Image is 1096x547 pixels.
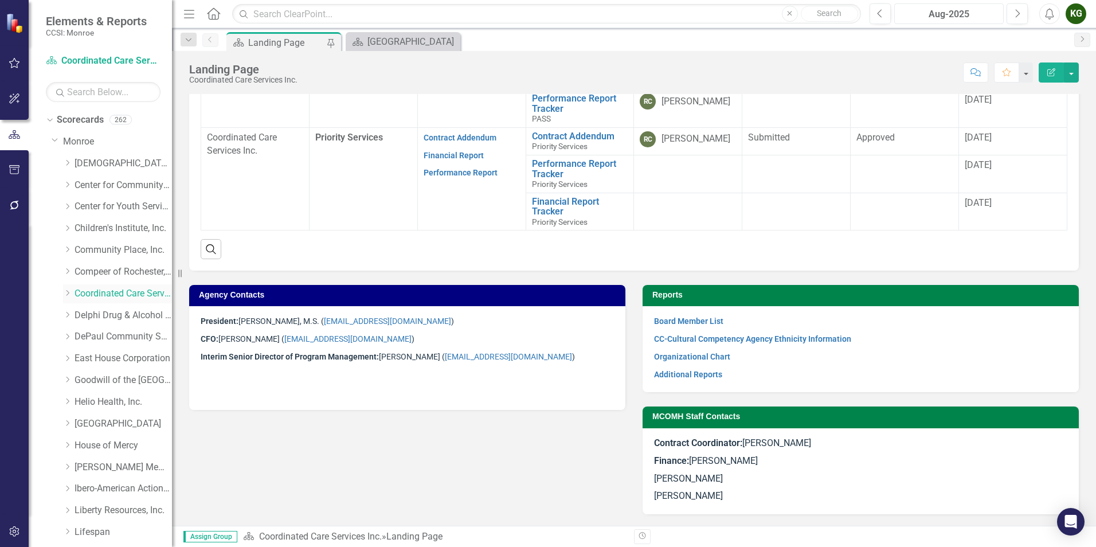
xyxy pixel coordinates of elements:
[284,334,412,343] a: [EMAIL_ADDRESS][DOMAIN_NAME]
[965,197,992,208] span: [DATE]
[189,63,298,76] div: Landing Page
[965,132,992,143] span: [DATE]
[417,127,526,230] td: Double-Click to Edit
[654,437,742,448] strong: Contract Coordinator:
[661,132,730,146] div: [PERSON_NAME]
[201,352,575,361] span: [PERSON_NAME] ( )
[75,222,172,235] a: Children's Institute, Inc.
[201,317,238,326] strong: President:
[75,504,172,517] a: Liberty Resources, Inc.
[1057,508,1085,536] div: Open Intercom Messenger
[532,142,588,151] span: Priority Services
[46,54,161,68] a: Coordinated Care Services Inc.
[640,93,656,110] div: RC
[243,530,625,544] div: »
[445,352,572,361] a: [EMAIL_ADDRESS][DOMAIN_NAME]
[634,89,742,127] td: Double-Click to Edit
[532,93,628,114] a: Performance Report Tracker
[526,155,634,193] td: Double-Click to Edit Right Click for Context Menu
[654,455,689,466] strong: Finance:
[526,89,634,127] td: Double-Click to Edit Right Click for Context Menu
[75,309,172,322] a: Delphi Drug & Alcohol Council
[46,82,161,102] input: Search Below...
[75,244,172,257] a: Community Place, Inc.
[532,179,588,189] span: Priority Services
[959,89,1067,127] td: Double-Click to Edit
[526,127,634,155] td: Double-Click to Edit Right Click for Context Menu
[75,482,172,495] a: Ibero-American Action League, Inc.
[965,94,992,105] span: [DATE]
[315,132,383,143] span: Priority Services
[532,217,588,226] span: Priority Services
[856,132,895,143] span: Approved
[367,34,457,49] div: [GEOGRAPHIC_DATA]
[898,7,1000,21] div: Aug-2025
[817,9,841,18] span: Search
[532,131,628,142] a: Contract Addendum
[75,287,172,300] a: Coordinated Care Services Inc.
[349,34,457,49] a: [GEOGRAPHIC_DATA]
[46,28,147,37] small: CCSI: Monroe
[201,334,412,343] span: [PERSON_NAME] (
[75,330,172,343] a: DePaul Community Services, lnc.
[652,291,1073,299] h3: Reports
[75,200,172,213] a: Center for Youth Services, Inc.
[199,291,620,299] h3: Agency Contacts
[851,89,959,127] td: Double-Click to Edit
[324,317,451,326] a: [EMAIL_ADDRESS][DOMAIN_NAME]
[75,352,172,365] a: East House Corporation
[742,193,851,230] td: Double-Click to Edit
[259,531,382,542] a: Coordinated Care Services Inc.
[201,127,310,230] td: Double-Click to Edit
[640,131,656,147] div: RC
[1066,3,1086,24] button: KG
[654,470,1067,488] p: [PERSON_NAME]
[742,155,851,193] td: Double-Click to Edit
[532,197,628,217] a: Financial Report Tracker
[75,179,172,192] a: Center for Community Alternatives
[851,127,959,155] td: Double-Click to Edit
[959,193,1067,230] td: Double-Click to Edit
[654,487,1067,503] p: [PERSON_NAME]
[851,193,959,230] td: Double-Click to Edit
[634,155,742,193] td: Double-Click to Edit
[63,135,172,149] a: Monroe
[748,132,790,143] span: Submitted
[183,531,237,542] span: Assign Group
[75,157,172,170] a: [DEMOGRAPHIC_DATA] Charities Family & Community Services
[75,461,172,474] a: [PERSON_NAME] Memorial Institute, Inc.
[201,317,454,326] span: [PERSON_NAME], M.S. ( )
[742,89,851,127] td: Double-Click to Edit
[654,352,730,361] a: Organizational Chart
[412,334,414,343] span: )
[201,352,379,361] strong: Interim Senior Director of Program Management:
[654,452,1067,470] p: [PERSON_NAME]
[661,95,730,108] div: [PERSON_NAME]
[801,6,858,22] button: Search
[424,168,498,177] a: Performance Report
[46,14,147,28] span: Elements & Reports
[424,151,484,160] a: Financial Report
[959,127,1067,155] td: Double-Click to Edit
[189,76,298,84] div: Coordinated Care Services Inc.
[75,526,172,539] a: Lifespan
[424,133,496,142] a: Contract Addendum
[654,317,723,326] a: Board Member List
[742,127,851,155] td: Double-Click to Edit
[75,417,172,431] a: [GEOGRAPHIC_DATA]
[6,13,26,33] img: ClearPoint Strategy
[654,437,811,448] span: [PERSON_NAME]
[75,396,172,409] a: Helio Health, Inc.
[207,131,303,158] p: Coordinated Care Services Inc.
[634,193,742,230] td: Double-Click to Edit
[532,114,551,123] span: PASS
[652,412,1073,421] h3: MCOMH Staff Contacts
[232,4,861,24] input: Search ClearPoint...
[248,36,324,50] div: Landing Page
[894,3,1004,24] button: Aug-2025
[75,439,172,452] a: House of Mercy
[959,155,1067,193] td: Double-Click to Edit
[201,334,218,343] strong: CFO:
[851,155,959,193] td: Double-Click to Edit
[75,265,172,279] a: Compeer of Rochester, Inc.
